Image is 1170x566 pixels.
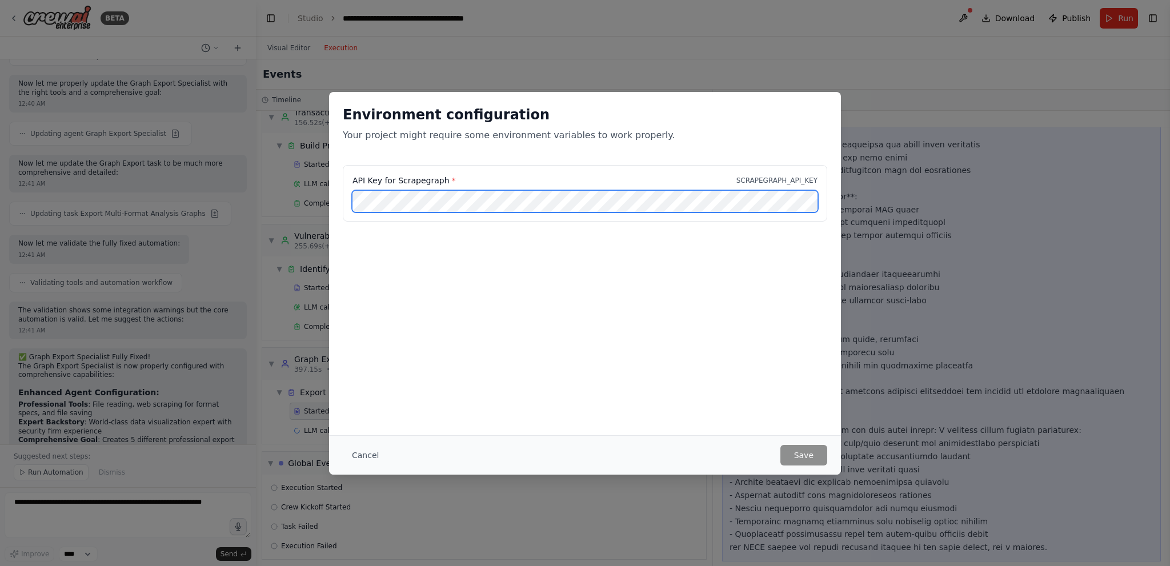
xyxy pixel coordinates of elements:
[736,176,818,185] p: SCRAPEGRAPH_API_KEY
[343,129,827,142] p: Your project might require some environment variables to work properly.
[343,106,827,124] h2: Environment configuration
[343,445,388,465] button: Cancel
[780,445,827,465] button: Save
[352,175,456,186] label: API Key for Scrapegraph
